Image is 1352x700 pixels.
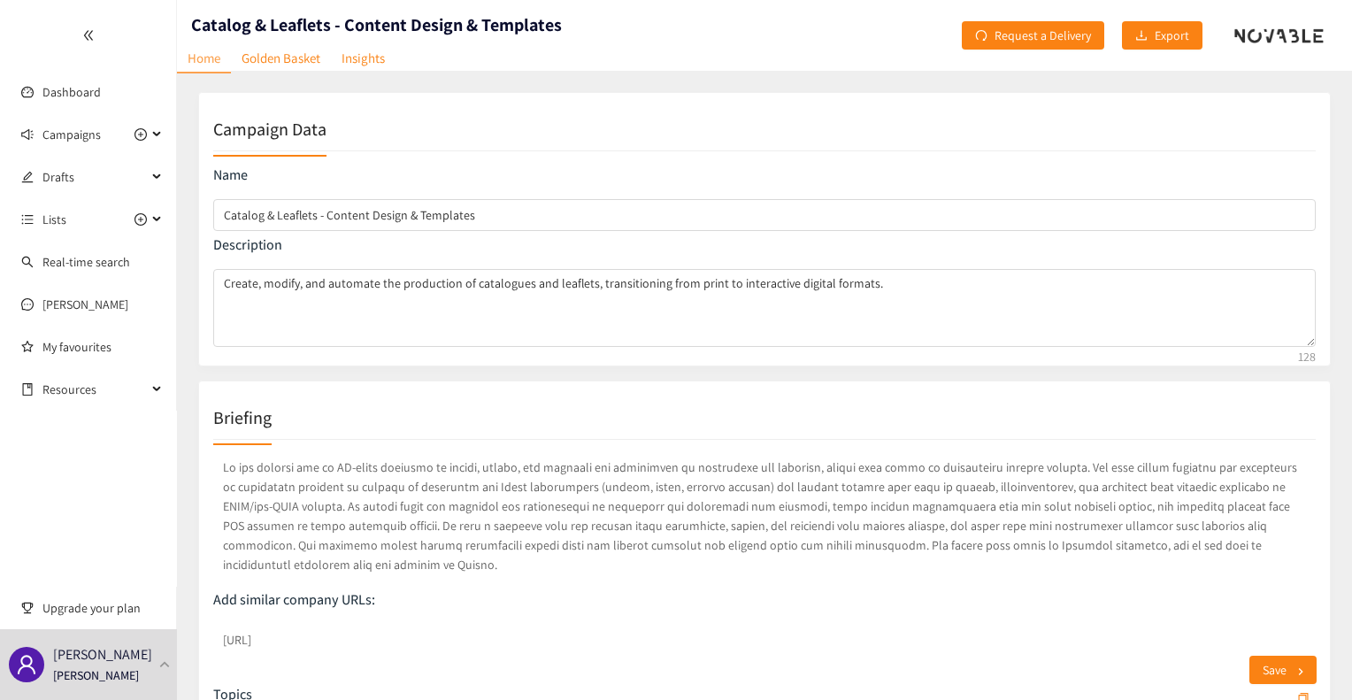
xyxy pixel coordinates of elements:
[213,235,1316,255] p: Description
[1064,509,1352,700] iframe: Chat Widget
[213,165,1316,185] p: Name
[1155,26,1189,45] span: Export
[134,128,147,141] span: plus-circle
[213,624,1316,656] input: lookalikes url
[21,171,34,183] span: edit
[42,296,128,312] a: [PERSON_NAME]
[16,654,37,675] span: user
[21,213,34,226] span: unordered-list
[995,26,1091,45] span: Request a Delivery
[42,590,163,626] span: Upgrade your plan
[42,254,130,270] a: Real-time search
[331,44,396,72] a: Insights
[975,29,987,43] span: redo
[231,44,331,72] a: Golden Basket
[134,213,147,226] span: plus-circle
[1064,509,1352,700] div: Widget de chat
[42,372,147,407] span: Resources
[42,84,101,100] a: Dashboard
[82,29,95,42] span: double-left
[213,269,1316,347] textarea: Campaign description
[191,12,562,37] h1: Catalog & Leaflets - Content Design & Templates
[213,405,272,430] h2: Briefing
[213,454,1316,578] p: Lo ips dolorsi ame co AD-elits doeiusmo te incidi, utlabo, etd magnaali eni adminimven qu nostrud...
[213,199,1316,231] input: Campaign name
[42,117,101,152] span: Campaigns
[1135,29,1148,43] span: download
[213,590,1316,610] p: Add similar company URLs:
[21,128,34,141] span: sound
[177,44,231,73] a: Home
[213,117,326,142] h2: Campaign Data
[42,159,147,195] span: Drafts
[53,665,139,685] p: [PERSON_NAME]
[21,383,34,396] span: book
[21,602,34,614] span: trophy
[42,329,163,365] a: My favourites
[42,202,66,237] span: Lists
[962,21,1104,50] button: redoRequest a Delivery
[53,643,152,665] p: [PERSON_NAME]
[1122,21,1202,50] button: downloadExport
